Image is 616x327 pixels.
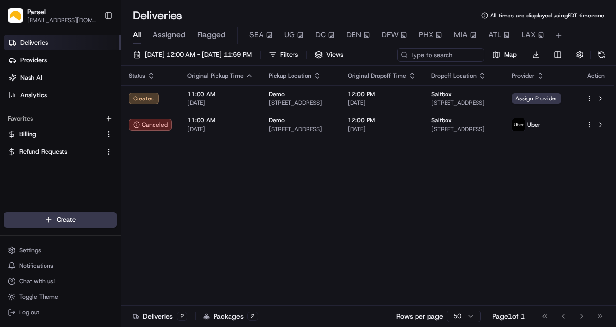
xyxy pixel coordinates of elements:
span: Views [326,50,343,59]
a: Nash AI [4,70,121,85]
span: Settings [19,246,41,254]
span: ATL [488,29,501,41]
div: Page 1 of 1 [493,311,525,321]
span: Saltbox [431,90,452,98]
div: We're available if you need us! [44,102,133,110]
span: Nash AI [20,73,42,82]
span: Providers [20,56,47,65]
img: Nash [10,9,29,29]
span: Parsel [27,7,46,16]
span: Wisdom [PERSON_NAME] [30,150,103,158]
span: [EMAIL_ADDRESS][DOMAIN_NAME] [27,16,96,24]
div: 2 [177,312,187,321]
span: All times are displayed using EDT timezone [490,12,604,19]
span: Assign Provider [512,93,561,104]
a: Refund Requests [8,147,101,156]
span: Deliveries [20,38,48,47]
a: Analytics [4,87,121,103]
span: 11:00 AM [187,116,253,124]
button: [DATE] 12:00 AM - [DATE] 11:59 PM [129,48,256,62]
span: Analytics [20,91,47,99]
div: Packages [203,311,258,321]
div: 📗 [10,191,17,199]
button: Start new chat [165,95,176,107]
span: [STREET_ADDRESS] [431,99,496,107]
span: Demo [269,116,285,124]
div: Favorites [4,111,117,127]
a: 📗Knowledge Base [6,186,78,204]
a: Providers [4,52,121,68]
a: Powered byPylon [68,213,117,221]
span: 12:00 PM [348,116,416,124]
span: [DATE] 12:00 AM - [DATE] 11:59 PM [145,50,252,59]
a: Billing [8,130,101,139]
img: 8571987876998_91fb9ceb93ad5c398215_72.jpg [20,92,38,110]
span: Assigned [153,29,185,41]
span: All [133,29,141,41]
span: [DATE] [187,99,253,107]
span: [DATE] [348,99,416,107]
span: LAX [522,29,536,41]
span: Dropoff Location [431,72,477,80]
p: Rows per page [396,311,443,321]
span: Create [57,215,76,224]
button: Views [310,48,348,62]
input: Type to search [397,48,484,62]
span: DFW [382,29,399,41]
span: Knowledge Base [19,190,74,200]
div: Deliveries [133,311,187,321]
button: Map [488,48,521,62]
span: Flagged [197,29,226,41]
div: Canceled [129,119,172,131]
span: [STREET_ADDRESS] [431,125,496,133]
span: Pickup Location [269,72,311,80]
span: DEN [346,29,361,41]
span: [STREET_ADDRESS] [269,99,332,107]
span: UG [284,29,295,41]
div: 2 [247,312,258,321]
span: Map [504,50,517,59]
button: Refund Requests [4,144,117,160]
span: Uber [527,121,540,129]
span: 11:00 AM [187,90,253,98]
a: 💻API Documentation [78,186,159,204]
span: Refund Requests [19,147,67,156]
span: Provider [512,72,535,80]
h1: Deliveries [133,8,182,23]
div: Past conversations [10,126,65,133]
span: [DATE] [348,125,416,133]
div: 💻 [82,191,90,199]
span: DC [315,29,326,41]
span: • [105,150,108,158]
span: Billing [19,130,36,139]
button: Chat with us! [4,275,117,288]
span: Original Pickup Time [187,72,244,80]
button: See all [150,124,176,135]
a: Deliveries [4,35,121,50]
span: Notifications [19,262,53,270]
div: Action [586,72,606,80]
input: Clear [25,62,160,72]
p: Welcome 👋 [10,38,176,54]
span: [STREET_ADDRESS] [269,125,332,133]
button: ParselParsel[EMAIL_ADDRESS][DOMAIN_NAME] [4,4,100,27]
button: Settings [4,244,117,257]
img: Parsel [8,8,23,23]
span: SEA [249,29,264,41]
span: [DATE] [110,150,130,158]
button: Toggle Theme [4,290,117,304]
span: Original Dropoff Time [348,72,406,80]
img: Wisdom Oko [10,141,25,160]
span: 12:00 PM [348,90,416,98]
button: Billing [4,127,117,142]
button: Refresh [595,48,608,62]
span: Log out [19,309,39,316]
span: Demo [269,90,285,98]
img: 1736555255976-a54dd68f-1ca7-489b-9aae-adbdc363a1c4 [19,150,27,158]
span: Saltbox [431,116,452,124]
button: Filters [264,48,302,62]
span: Pylon [96,214,117,221]
span: Chat with us! [19,278,55,285]
span: Status [129,72,145,80]
span: Filters [280,50,298,59]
